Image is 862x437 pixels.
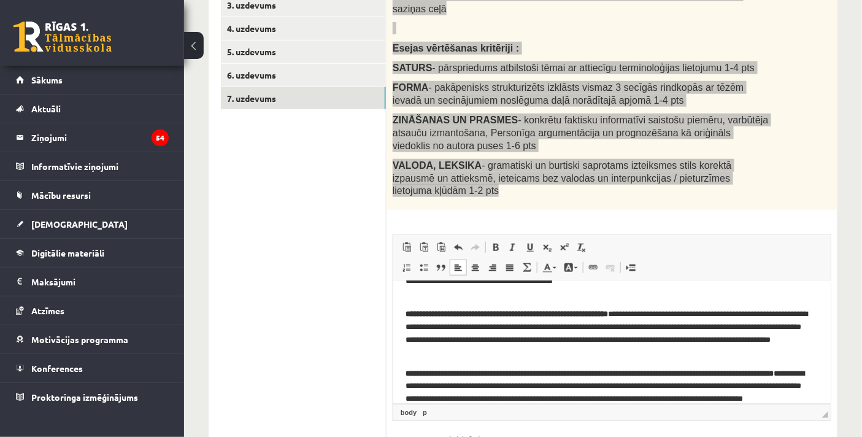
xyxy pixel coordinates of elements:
[16,66,169,94] a: Sākums
[415,260,433,276] a: Insert/Remove Bulleted List
[31,247,104,258] span: Digitālie materiāli
[822,412,828,418] span: Resize
[31,218,128,230] span: [DEMOGRAPHIC_DATA]
[415,239,433,255] a: Paste as plain text (Ctrl+Shift+V)
[16,325,169,354] a: Motivācijas programma
[487,239,504,255] a: Bold (Ctrl+B)
[16,95,169,123] a: Aktuāli
[221,17,386,40] a: 4. uzdevums
[518,260,536,276] a: Math
[393,82,744,106] span: - pakāpenisks strukturizēts izklāsts vismaz 3 secīgās rindkopās ar tēzēm ievadā un secinājumiem n...
[31,123,169,152] legend: Ziņojumi
[393,115,769,150] span: - konkrētu faktisku informatīvi saistošu piemēru, varbūtēja atsauču izmantošana, Personīga argume...
[31,268,169,296] legend: Maksājumi
[152,130,169,146] i: 54
[393,63,433,73] strong: SATURS
[433,260,450,276] a: Block Quote
[467,260,484,276] a: Center
[398,407,419,418] a: body element
[16,239,169,267] a: Digitālie materiāli
[484,260,501,276] a: Align Right
[16,383,169,411] a: Proktoringa izmēģinājums
[221,64,386,87] a: 6. uzdevums
[501,260,518,276] a: Justify
[450,260,467,276] a: Align Left
[31,190,91,201] span: Mācību resursi
[393,63,755,73] span: - pārspriedums atbilstoši tēmai ar attiecīgu terminoloģijas lietojumu 1-4 pts
[521,239,539,255] a: Underline (Ctrl+U)
[539,260,560,276] a: Text Color
[13,21,112,52] a: Rīgas 1. Tālmācības vidusskola
[393,281,831,404] iframe: Editor, wiswyg-editor-user-answer-47433847215820
[560,260,582,276] a: Background Color
[398,260,415,276] a: Insert/Remove Numbered List
[31,74,63,85] span: Sākums
[467,239,484,255] a: Redo (Ctrl+Y)
[602,260,619,276] a: Unlink
[16,123,169,152] a: Ziņojumi54
[398,239,415,255] a: Paste (Ctrl+V)
[31,392,138,403] span: Proktoringa izmēģinājums
[31,334,128,345] span: Motivācijas programma
[16,296,169,325] a: Atzīmes
[393,82,429,93] strong: FORMA
[31,103,61,114] span: Aktuāli
[221,41,386,63] a: 5. uzdevums
[393,115,518,125] strong: ZINĀŠANAS UN PRASMES
[31,305,64,316] span: Atzīmes
[16,181,169,209] a: Mācību resursi
[556,239,573,255] a: Superscript
[433,239,450,255] a: Paste from Word
[31,152,169,180] legend: Informatīvie ziņojumi
[585,260,602,276] a: Link (Ctrl+K)
[16,268,169,296] a: Maksājumi
[393,160,732,196] span: - gramatiski un burtiski saprotams izteiksmes stils korektā izpausmē un attieksmē, ieteicams bez ...
[393,43,519,53] span: Esejas vērtēšanas kritēriji :
[622,260,639,276] a: Insert Page Break for Printing
[573,239,590,255] a: Remove Format
[16,354,169,382] a: Konferences
[221,87,386,110] a: 7. uzdevums
[504,239,521,255] a: Italic (Ctrl+I)
[31,363,83,374] span: Konferences
[16,210,169,238] a: [DEMOGRAPHIC_DATA]
[393,160,482,171] strong: VALODA, LEKSIKA
[420,407,429,418] a: p element
[16,152,169,180] a: Informatīvie ziņojumi
[539,239,556,255] a: Subscript
[450,239,467,255] a: Undo (Ctrl+Z)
